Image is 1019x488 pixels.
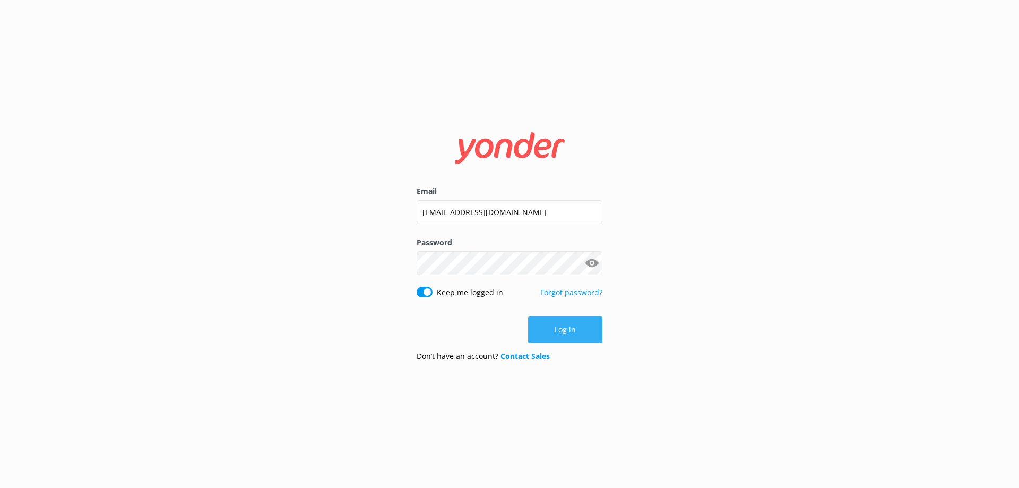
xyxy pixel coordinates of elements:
label: Keep me logged in [437,287,503,298]
a: Forgot password? [540,287,602,297]
button: Show password [581,253,602,274]
label: Password [417,237,602,249]
a: Contact Sales [500,351,550,361]
input: user@emailaddress.com [417,200,602,224]
button: Log in [528,316,602,343]
p: Don’t have an account? [417,350,550,362]
label: Email [417,185,602,197]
